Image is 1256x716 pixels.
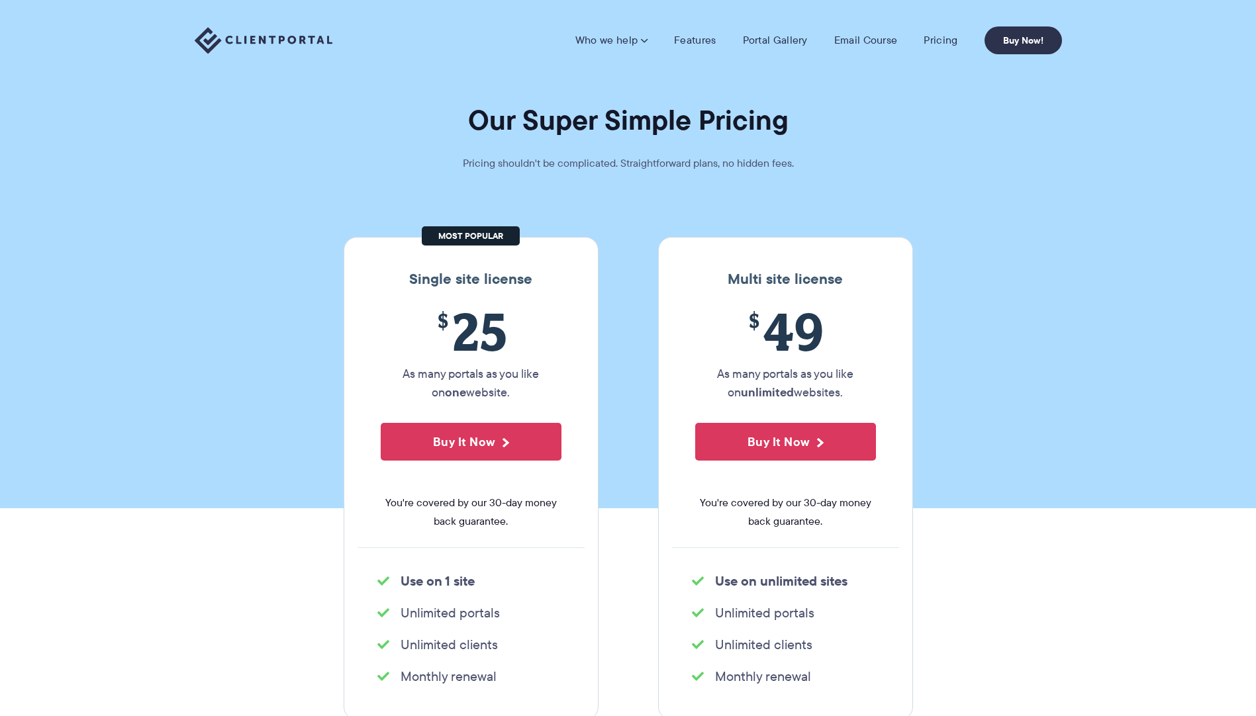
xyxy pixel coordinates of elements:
[695,423,876,461] button: Buy It Now
[381,423,561,461] button: Buy It Now
[358,271,585,288] h3: Single site license
[377,667,565,686] li: Monthly renewal
[715,571,847,591] strong: Use on unlimited sites
[692,667,879,686] li: Monthly renewal
[445,383,466,401] strong: one
[401,571,475,591] strong: Use on 1 site
[743,34,808,47] a: Portal Gallery
[377,635,565,654] li: Unlimited clients
[924,34,957,47] a: Pricing
[695,365,876,402] p: As many portals as you like on websites.
[695,301,876,361] span: 49
[674,34,716,47] a: Features
[672,271,899,288] h3: Multi site license
[377,604,565,622] li: Unlimited portals
[575,34,648,47] a: Who we help
[695,494,876,531] span: You're covered by our 30-day money back guarantee.
[381,301,561,361] span: 25
[692,635,879,654] li: Unlimited clients
[741,383,794,401] strong: unlimited
[834,34,898,47] a: Email Course
[692,604,879,622] li: Unlimited portals
[381,494,561,531] span: You're covered by our 30-day money back guarantee.
[985,26,1062,54] a: Buy Now!
[381,365,561,402] p: As many portals as you like on website.
[430,154,827,173] p: Pricing shouldn't be complicated. Straightforward plans, no hidden fees.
